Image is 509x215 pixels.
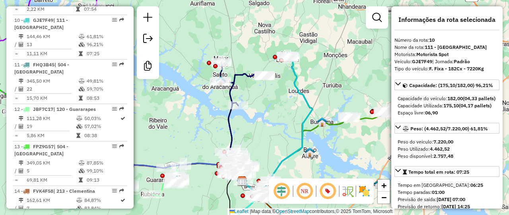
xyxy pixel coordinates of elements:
[119,107,124,111] em: Rota exportada
[112,188,117,193] em: Opções
[26,122,76,130] td: 19
[318,182,337,201] span: Exibir número da rota
[33,17,53,23] span: GJE7F49
[172,175,182,186] img: GUARARAPES
[398,139,453,145] span: Peso do veículo:
[53,106,96,112] span: | 120 - Guararapes
[140,58,156,76] a: Criar modelo
[26,5,76,13] td: 2,22 KM
[216,76,226,86] img: SANT. ANTÔNIO DO ARACANGUÁ
[19,34,23,39] i: Distância Total
[14,167,18,175] td: /
[84,204,120,212] td: 83,84%
[86,41,124,48] td: 96,21%
[119,144,124,149] em: Rota exportada
[79,42,85,47] i: % de utilização da cubagem
[79,169,85,173] i: % de utilização da cubagem
[381,192,387,202] span: −
[317,117,327,127] img: BURITAMA
[76,133,80,138] i: Tempo total em rota
[19,161,23,165] i: Distância Total
[447,95,463,101] strong: 182,00
[112,107,117,111] em: Opções
[425,110,438,116] strong: 06,90
[19,79,23,83] i: Distância Total
[86,77,124,85] td: 49,81%
[394,65,499,72] div: Tipo do veículo:
[14,50,18,58] td: =
[140,10,156,27] a: Nova sessão e pesquisa
[86,85,124,93] td: 59,70%
[429,66,484,72] strong: F. Fixa - 182Cx - 7220Kg
[84,114,120,122] td: 50,03%
[86,159,124,167] td: 87,85%
[227,208,394,215] div: Map data © contributors,© 2025 TomTom, Microsoft
[26,33,78,41] td: 144,46 KM
[84,132,120,139] td: 08:38
[19,42,23,47] i: Total de Atividades
[425,44,487,50] strong: 111 - [GEOGRAPHIC_DATA]
[79,51,83,56] i: Tempo total em rota
[276,209,310,214] a: OpenStreetMap
[76,206,82,211] i: % de utilização da cubagem
[454,58,470,64] strong: Padrão
[86,167,124,175] td: 99,10%
[305,147,315,157] img: BREJO ALEGRE
[26,94,78,102] td: 15,70 KM
[398,196,496,203] div: Previsão de saída:
[381,180,387,190] span: +
[53,188,95,194] span: | 213 - Clementina
[33,188,53,194] span: FVK4F58
[14,188,95,194] span: 14 -
[119,62,124,67] em: Rota exportada
[26,176,78,184] td: 69,81 KM
[120,198,125,203] i: Rota otimizada
[26,41,78,48] td: 13
[14,17,68,30] span: | 111 - [GEOGRAPHIC_DATA]
[19,87,23,91] i: Total de Atividades
[369,10,385,25] a: Exibir filtros
[14,41,18,48] td: /
[14,94,18,102] td: =
[229,209,249,214] a: Leaflet
[394,135,499,163] div: Peso: (4.462,52/7.220,00) 61,81%
[14,62,69,75] span: | 504 - [GEOGRAPHIC_DATA]
[394,37,499,44] div: Número da rota:
[120,116,125,121] i: Rota otimizada
[84,122,120,130] td: 57,02%
[237,176,247,186] img: 625 UDC Light Campus Universitário
[14,85,18,93] td: /
[378,180,390,192] a: Zoom in
[408,169,469,175] span: Tempo total em rota: 07:25
[19,124,23,129] i: Total de Atividades
[26,114,76,122] td: 111,28 KM
[433,139,453,145] strong: 7.220,00
[394,92,499,120] div: Capacidade: (175,10/182,00) 96,21%
[112,17,117,22] em: Opções
[412,58,432,64] strong: GJE7F49
[26,159,78,167] td: 349,05 KM
[394,166,499,177] a: Tempo total em rota: 07:25
[398,189,496,196] div: Tempo paradas:
[19,116,23,121] i: Distância Total
[409,82,493,88] span: Capacidade: (175,10/182,00) 96,21%
[33,143,54,149] span: FPZ9G57
[14,17,68,30] span: 10 -
[443,103,459,108] strong: 175,10
[26,132,76,139] td: 5,86 KM
[79,96,83,101] i: Tempo total em rota
[19,169,23,173] i: Total de Atividades
[398,153,496,160] div: Peso disponível:
[378,192,390,203] a: Zoom out
[237,176,247,186] img: CDD Araçatuba
[272,182,291,201] span: Ocultar deslocamento
[84,196,120,204] td: 84,87%
[394,44,499,51] div: Nome da rota:
[398,182,496,189] div: Tempo em [GEOGRAPHIC_DATA]:
[14,143,68,157] span: | 504 - [GEOGRAPHIC_DATA]
[76,7,80,12] i: Tempo total em rota
[398,102,496,109] div: Capacidade Utilizada:
[79,34,85,39] i: % de utilização do peso
[79,161,85,165] i: % de utilização do peso
[14,132,18,139] td: =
